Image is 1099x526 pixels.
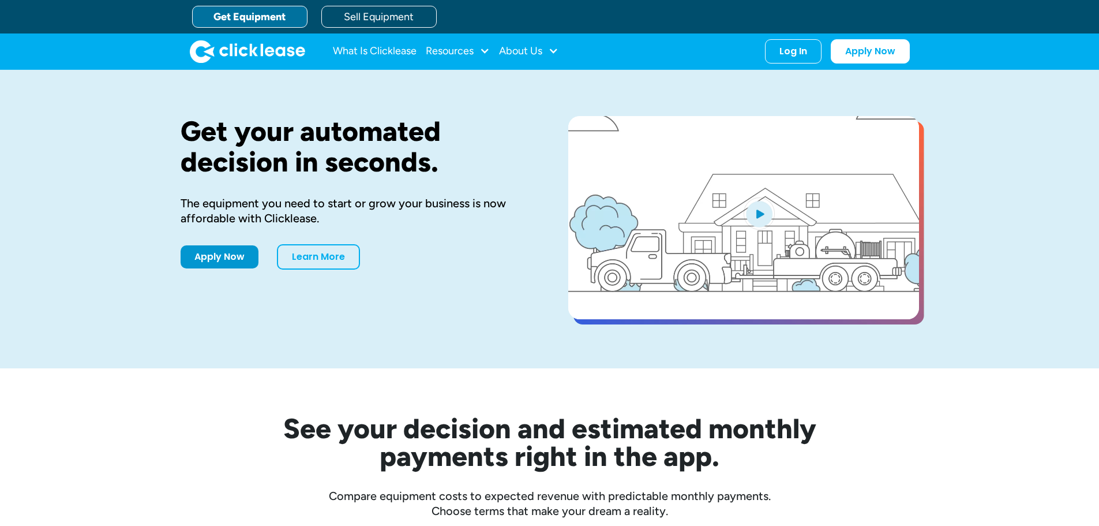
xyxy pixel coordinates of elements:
div: About Us [499,40,558,63]
a: Sell Equipment [321,6,437,28]
a: open lightbox [568,116,919,319]
div: Compare equipment costs to expected revenue with predictable monthly payments. Choose terms that ... [181,488,919,518]
a: Apply Now [831,39,910,64]
a: home [190,40,305,63]
div: Log In [779,46,807,57]
img: Clicklease logo [190,40,305,63]
div: The equipment you need to start or grow your business is now affordable with Clicklease. [181,196,531,226]
a: Learn More [277,244,360,270]
h1: Get your automated decision in seconds. [181,116,531,177]
a: What Is Clicklease [333,40,417,63]
img: Blue play button logo on a light blue circular background [744,197,775,230]
a: Apply Now [181,245,258,268]
div: Resources [426,40,490,63]
h2: See your decision and estimated monthly payments right in the app. [227,415,873,470]
a: Get Equipment [192,6,307,28]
